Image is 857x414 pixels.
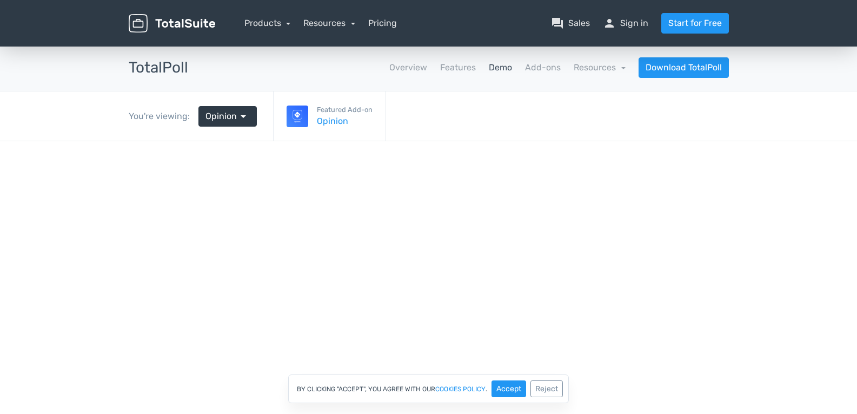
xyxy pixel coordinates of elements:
a: Pricing [368,17,397,30]
a: Resources [574,62,626,73]
button: Reject [530,380,563,397]
a: Demo [489,61,512,74]
span: Opinion [205,110,237,123]
a: Opinion arrow_drop_down [198,106,257,127]
small: Featured Add-on [317,104,373,115]
a: cookies policy [435,386,486,392]
a: question_answerSales [551,17,590,30]
h3: TotalPoll [129,60,188,76]
a: Products [244,18,291,28]
button: Accept [491,380,526,397]
a: Add-ons [525,61,561,74]
span: arrow_drop_down [237,110,250,123]
a: Resources [303,18,355,28]
div: By clicking "Accept", you agree with our . [288,374,569,403]
a: Download TotalPoll [639,57,729,78]
a: Overview [389,61,427,74]
div: You're viewing: [129,110,198,123]
span: question_answer [551,17,564,30]
span: person [603,17,616,30]
a: Start for Free [661,13,729,34]
img: TotalSuite for WordPress [129,14,215,33]
a: Opinion [317,115,373,128]
img: Opinion [287,106,308,127]
a: personSign in [603,17,648,30]
a: Features [440,61,476,74]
